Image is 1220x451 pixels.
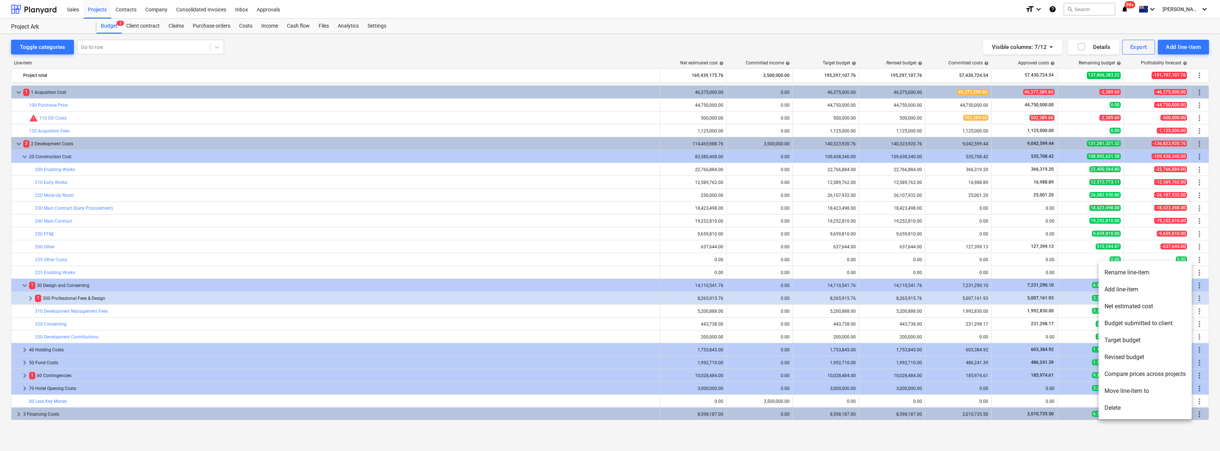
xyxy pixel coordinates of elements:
li: Delete [1099,399,1192,416]
li: Revised budget [1099,349,1192,366]
li: Rename line-item [1099,264,1192,281]
li: Add line-item [1099,281,1192,298]
li: Move line-item to [1099,383,1192,399]
li: Target budget [1099,332,1192,349]
li: Budget submitted to client [1099,315,1192,332]
iframe: Chat Widget [1183,416,1220,451]
li: Compare prices across projects [1099,366,1192,383]
li: Net estimated cost [1099,298,1192,315]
